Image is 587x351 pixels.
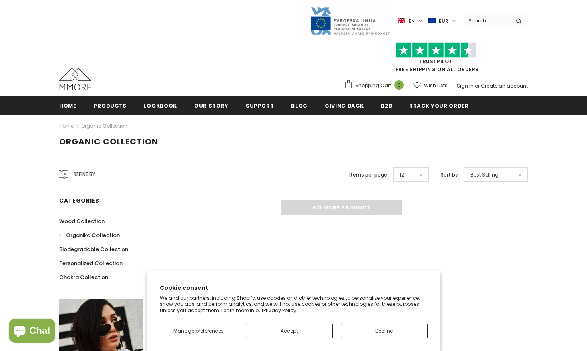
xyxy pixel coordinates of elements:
[81,122,127,129] a: Organic Collection
[59,270,108,284] a: Chakra Collection
[291,102,308,110] span: Blog
[59,228,120,242] a: Organika Collection
[441,171,458,179] label: Sort by
[355,82,391,90] span: Shopping Cart
[341,324,428,338] button: Decline
[160,284,428,292] h2: Cookie consent
[59,121,74,131] a: Home
[344,80,408,92] a: Shopping Cart 0
[381,96,392,114] a: B2B
[481,82,528,89] a: Create an account
[291,96,308,114] a: Blog
[413,78,448,92] a: Wish Lists
[409,96,468,114] a: Track your order
[59,259,123,267] span: Personalized Collection
[6,319,58,345] inbox-online-store-chat: Shopify online store chat
[419,58,452,65] a: Trustpilot
[398,18,405,24] img: i-lang-1.png
[144,102,177,110] span: Lookbook
[94,102,127,110] span: Products
[159,324,237,338] button: Manage preferences
[325,96,364,114] a: Giving back
[424,82,448,90] span: Wish Lists
[59,214,105,228] a: Wood Collection
[439,17,448,25] span: EUR
[394,80,404,90] span: 0
[475,82,480,89] span: or
[344,46,528,73] span: FREE SHIPPING ON ALL ORDERS
[310,6,390,36] img: Javni Razpis
[457,82,474,89] a: Sign In
[59,68,91,90] img: MMORE Cases
[66,231,120,239] span: Organika Collection
[74,170,95,179] span: Refine by
[310,17,390,24] a: Javni Razpis
[94,96,127,114] a: Products
[263,307,296,314] a: Privacy Policy
[160,295,428,314] p: We and our partners, including Shopify, use cookies and other technologies to personalize your ex...
[246,96,274,114] a: support
[396,42,476,58] img: Trust Pilot Stars
[59,136,158,147] span: Organic Collection
[59,102,76,110] span: Home
[246,324,333,338] button: Accept
[59,273,108,281] span: Chakra Collection
[464,15,510,26] input: Search Site
[349,171,387,179] label: Items per page
[59,217,105,225] span: Wood Collection
[59,245,128,253] span: Biodegradable Collection
[59,197,99,205] span: Categories
[470,171,499,179] span: Best Selling
[381,102,392,110] span: B2B
[246,102,274,110] span: support
[144,96,177,114] a: Lookbook
[194,96,229,114] a: Our Story
[173,327,224,334] span: Manage preferences
[59,256,123,270] a: Personalized Collection
[400,171,404,179] span: 12
[59,242,128,256] a: Biodegradable Collection
[59,96,76,114] a: Home
[194,102,229,110] span: Our Story
[325,102,364,110] span: Giving back
[409,102,468,110] span: Track your order
[408,17,415,25] span: en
